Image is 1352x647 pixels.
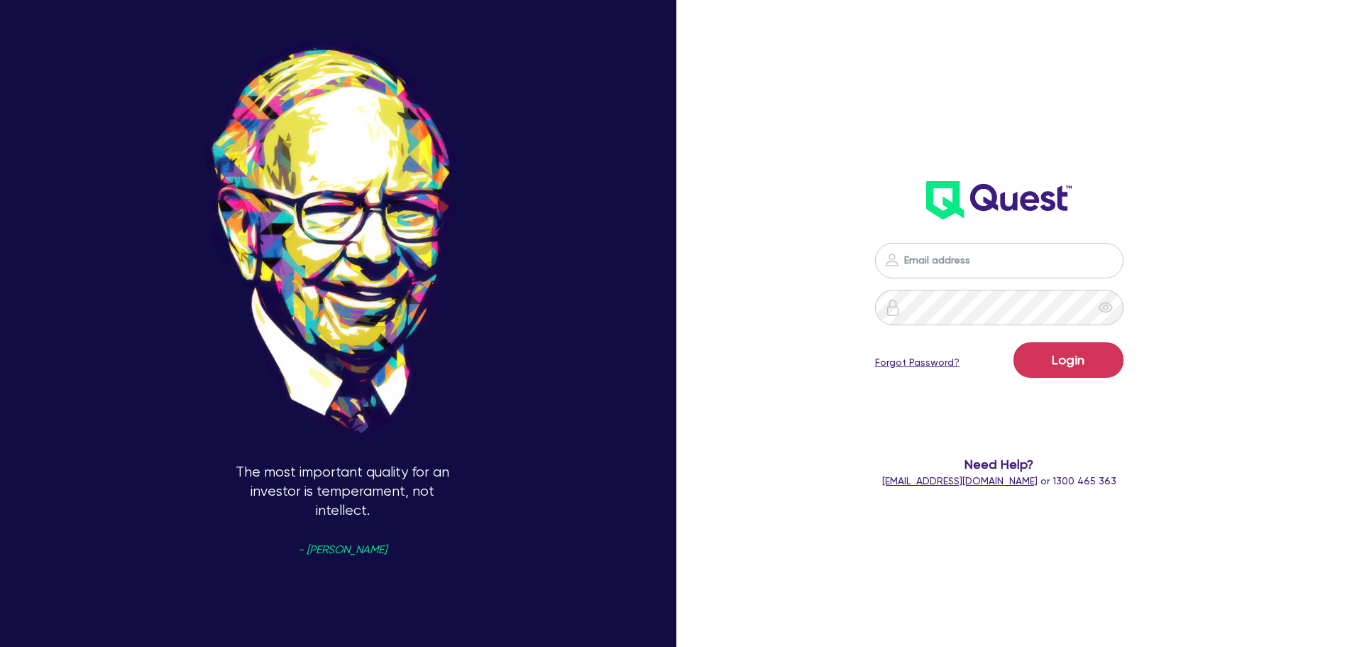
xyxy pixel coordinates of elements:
button: Login [1013,342,1123,378]
input: Email address [875,243,1123,278]
a: [EMAIL_ADDRESS][DOMAIN_NAME] [882,475,1038,486]
span: Need Help? [818,455,1181,474]
span: or 1300 465 363 [882,475,1116,486]
img: wH2k97JdezQIQAAAABJRU5ErkJggg== [926,181,1072,219]
img: icon-password [884,299,901,316]
img: icon-password [884,251,901,268]
span: - [PERSON_NAME] [298,545,387,555]
a: Forgot Password? [875,355,960,370]
span: eye [1099,300,1113,315]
